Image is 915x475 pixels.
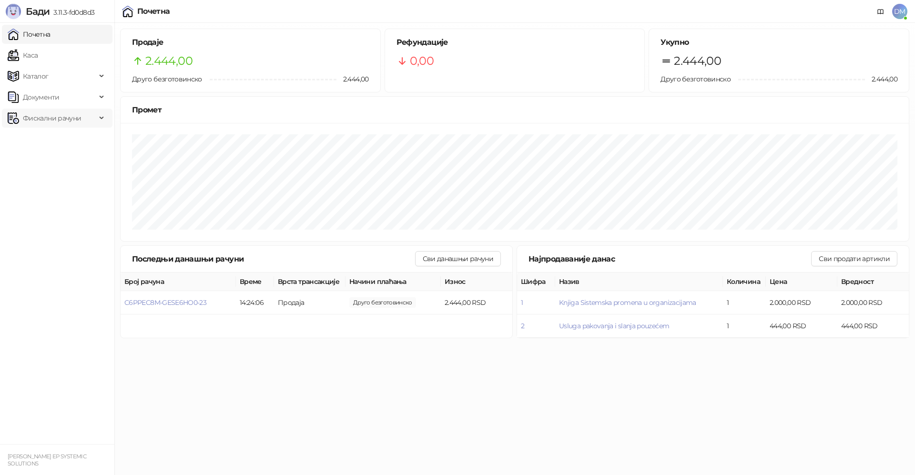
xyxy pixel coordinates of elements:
[723,273,766,291] th: Количина
[892,4,907,19] span: DM
[415,251,501,266] button: Сви данашњи рачуни
[8,46,38,65] a: Каса
[236,273,274,291] th: Време
[274,273,346,291] th: Врста трансакције
[50,8,94,17] span: 3.11.3-fd0d8d3
[837,291,909,314] td: 2.000,00 RSD
[517,273,555,291] th: Шифра
[865,74,897,84] span: 2.444,00
[8,25,51,44] a: Почетна
[661,37,897,48] h5: Укупно
[6,4,21,19] img: Logo
[236,291,274,314] td: 14:24:06
[529,253,811,265] div: Најпродаваније данас
[766,314,837,338] td: 444,00 RSD
[336,74,369,84] span: 2.444,00
[121,273,236,291] th: Број рачуна
[559,322,669,330] button: Usluga pakovanja i slanja pouzećem
[661,75,731,83] span: Друго безготовинско
[837,273,909,291] th: Вредност
[346,273,441,291] th: Начини плаћања
[274,291,346,314] td: Продаја
[124,298,206,307] button: C6PPEC8M-GESE6HO0-23
[723,314,766,338] td: 1
[23,109,81,128] span: Фискални рачуни
[8,453,86,467] small: [PERSON_NAME] EP SYSTEMIC SOLUTIONS
[145,52,193,70] span: 2.444,00
[132,75,202,83] span: Друго безготовинско
[23,88,59,107] span: Документи
[132,104,897,116] div: Промет
[26,6,50,17] span: Бади
[410,52,434,70] span: 0,00
[559,298,696,307] button: Knjiga Sistemska promena u organizacijama
[441,273,512,291] th: Износ
[873,4,888,19] a: Документација
[811,251,897,266] button: Сви продати артикли
[137,8,170,15] div: Почетна
[132,253,415,265] div: Последњи данашњи рачуни
[555,273,723,291] th: Назив
[723,291,766,314] td: 1
[349,297,416,308] span: 2.444,00
[766,273,837,291] th: Цена
[837,314,909,338] td: 444,00 RSD
[396,37,633,48] h5: Рефундације
[23,67,49,86] span: Каталог
[441,291,512,314] td: 2.444,00 RSD
[521,298,523,307] button: 1
[766,291,837,314] td: 2.000,00 RSD
[521,322,524,330] button: 2
[674,52,721,70] span: 2.444,00
[132,37,369,48] h5: Продаје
